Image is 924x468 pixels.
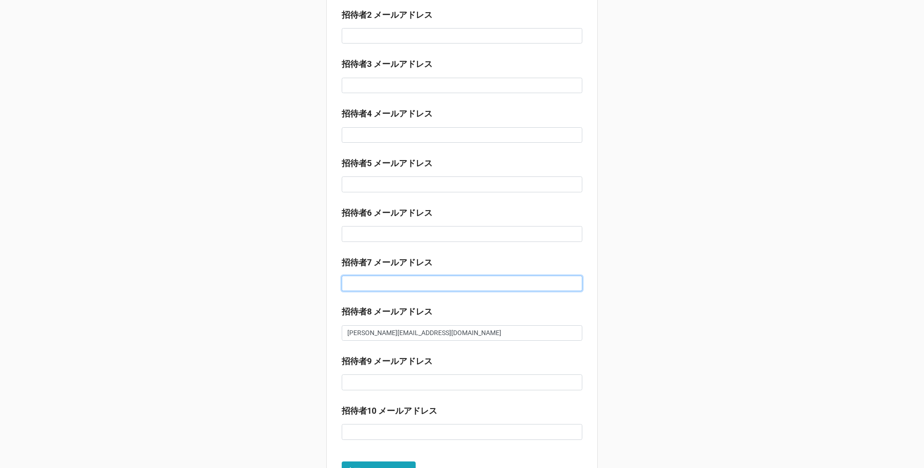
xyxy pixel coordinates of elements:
label: 招待者6 メールアドレス [342,206,433,219]
label: 招待者10 メールアドレス [342,404,437,417]
label: 招待者8 メールアドレス [342,305,433,318]
label: 招待者9 メールアドレス [342,355,433,368]
label: 招待者3 メールアドレス [342,58,433,71]
label: 招待者5 メールアドレス [342,157,433,170]
label: 招待者2 メールアドレス [342,8,433,22]
label: 招待者7 メールアドレス [342,256,433,269]
label: 招待者4 メールアドレス [342,107,433,120]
